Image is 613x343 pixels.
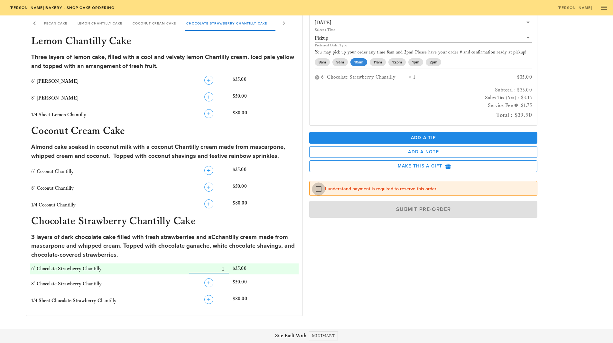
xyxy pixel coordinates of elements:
div: Chocolate Strawberry Chantilly Cake [181,15,273,31]
div: $35.00 [479,74,532,81]
span: 12pm [392,58,402,66]
span: 10am [354,58,363,66]
button: Make this a Gift [309,160,538,172]
div: $80.00 [231,198,299,212]
span: (1) [329,8,336,16]
button: Submit Pre-Order [309,201,538,217]
div: × 1 [409,74,479,81]
div: 3 layers of dark chocolate cake filled with fresh strawberries and aCchantilly cream made from ma... [31,233,297,260]
h3: Service Fee : [315,101,532,110]
span: Minimart [312,333,335,338]
span: 11am [374,58,382,66]
h3: Chocolate Strawberry Chantilly Cake [30,215,299,229]
span: 8am [319,58,326,66]
div: Preferred Order Type [315,43,532,47]
h3: Coconut Cream Cake [30,125,299,139]
div: [DATE] [315,20,331,26]
div: $80.00 [231,294,299,308]
div: [DATE] [315,18,532,27]
div: Coconut Cream Cake [127,15,181,31]
button: Add a Note [309,146,538,157]
span: 1/4 Sheet Lemon Chantilly [31,112,86,118]
span: Site Built With [275,332,306,340]
div: Pickup [315,34,532,42]
span: Make this a Gift [315,163,532,169]
div: 6" Chocolate Strawberry Chantilly [321,74,409,81]
span: Add a Note [315,149,532,155]
h3: Lemon Chantilly Cake [30,35,299,49]
span: 6" Coconut Chantilly [31,168,74,175]
div: $50.00 [231,91,299,105]
p: You may pick up your order any time 8am and 2pm! Please have your order # and confirmation ready ... [315,49,532,56]
button: Add a Tip [309,132,538,143]
span: 2pm [430,58,437,66]
span: 8" Chocolate Strawberry Chantilly [31,281,102,287]
span: 1pm [412,58,419,66]
a: [PERSON_NAME] [553,3,596,12]
div: Lemon Chantilly Cake [72,15,128,31]
span: $1.75 [521,102,532,108]
span: 8" [PERSON_NAME] [31,95,79,101]
h3: Sales Tax (9%) : $3.15 [315,94,532,101]
span: 1/4 Coconut Chantilly [31,202,76,208]
span: [PERSON_NAME] [557,5,592,10]
a: Minimart [309,331,338,340]
h3: Subtotal : $35.00 [315,86,532,94]
div: $35.00 [231,74,299,89]
span: [PERSON_NAME] Bakery - Shop Cake Ordering [9,5,115,10]
div: $50.00 [231,181,299,195]
div: $35.00 [231,263,299,274]
span: 6" [PERSON_NAME] [31,78,79,84]
div: $80.00 [231,108,299,122]
div: Almond cake soaked in coconut milk with a coconut Chantilly cream made from mascarpone, whipped c... [31,143,297,160]
h2: Total : $39.90 [315,110,532,120]
span: 8" Coconut Chantilly [31,185,74,191]
span: Submit Pre-Order [317,206,530,212]
label: I understand payment is required to reserve this order. [325,186,532,192]
div: $50.00 [231,277,299,291]
span: 9am [336,58,344,66]
div: Pickup [315,35,328,41]
a: [PERSON_NAME] Bakery - Shop Cake Ordering [5,3,119,12]
div: Select a Time [315,28,532,32]
span: Add a Tip [314,135,533,140]
span: 1/4 Sheet Chocolate Strawberry Chantilly [31,298,116,304]
span: 6" Chocolate Strawberry Chantilly [31,266,102,272]
div: $35.00 [231,165,299,179]
div: Three layers of lemon cake, filled with a cool and velvety lemon Chantilly cream. Iced pale yello... [31,53,297,71]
